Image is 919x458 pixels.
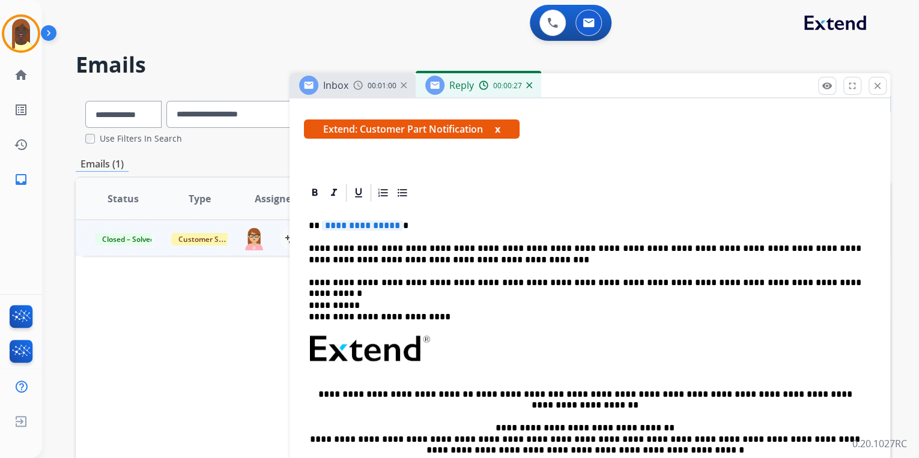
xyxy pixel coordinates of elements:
[100,133,182,145] label: Use Filters In Search
[323,79,348,92] span: Inbox
[108,191,139,206] span: Status
[350,184,368,202] div: Underline
[393,184,411,202] div: Bullet List
[304,119,520,139] span: Extend: Customer Part Notification
[243,226,265,250] img: agent-avatar
[255,191,297,206] span: Assignee
[189,191,211,206] span: Type
[76,53,890,77] h2: Emails
[95,233,162,246] span: Closed – Solved
[449,79,474,92] span: Reply
[4,17,38,50] img: avatar
[852,436,907,451] p: 0.20.1027RC
[847,80,858,91] mat-icon: fullscreen
[14,68,28,82] mat-icon: home
[14,172,28,187] mat-icon: inbox
[374,184,392,202] div: Ordered List
[171,233,249,246] span: Customer Support
[822,80,833,91] mat-icon: remove_red_eye
[14,103,28,117] mat-icon: list_alt
[368,81,396,91] span: 00:01:00
[872,80,883,91] mat-icon: close
[306,184,324,202] div: Bold
[493,81,522,91] span: 00:00:27
[285,231,299,246] mat-icon: person_add
[76,157,129,172] p: Emails (1)
[14,137,28,152] mat-icon: history
[325,184,343,202] div: Italic
[495,122,500,136] button: x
